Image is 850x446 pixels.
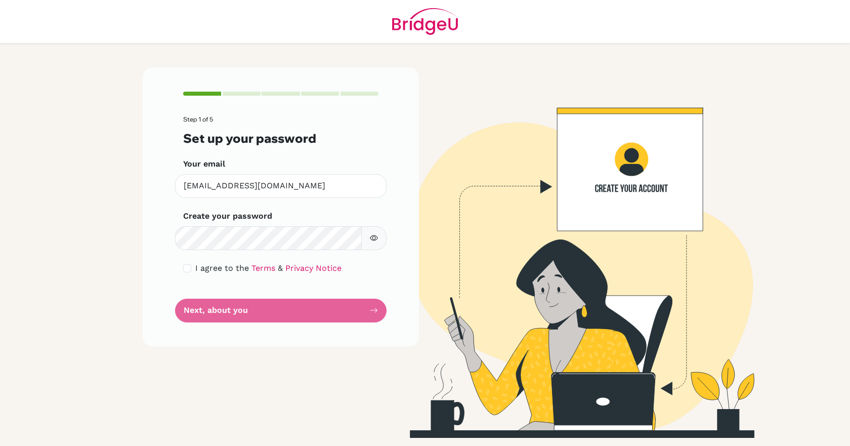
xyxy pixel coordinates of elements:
input: Insert your email* [175,174,387,198]
h3: Set up your password [183,131,378,146]
a: Terms [251,263,275,273]
span: & [278,263,283,273]
span: Step 1 of 5 [183,115,213,123]
label: Your email [183,158,225,170]
a: Privacy Notice [285,263,342,273]
span: I agree to the [195,263,249,273]
label: Create your password [183,210,272,222]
